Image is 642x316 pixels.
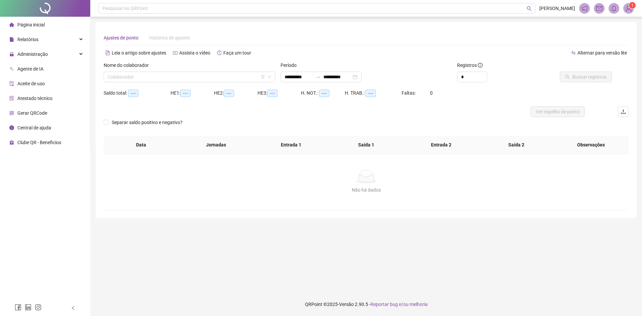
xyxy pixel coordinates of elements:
[329,136,404,154] th: Saída 1
[104,89,171,97] div: Saldo total:
[478,63,483,68] span: info-circle
[478,136,553,154] th: Saída 2
[577,50,627,56] span: Alternar para versão lite
[257,89,301,97] div: HE 3:
[90,293,642,316] footer: QRPoint © 2025 - 2.90.5 -
[9,125,14,130] span: info-circle
[629,2,636,9] sup: Atualize o seu contato no menu Meus Dados
[596,5,602,11] span: mail
[457,62,483,69] span: Registros
[339,302,354,307] span: Versão
[9,22,14,27] span: home
[365,90,376,97] span: --:--
[315,74,321,80] span: swap-right
[9,96,14,101] span: solution
[430,90,433,96] span: 0
[581,5,587,11] span: notification
[179,50,210,56] span: Assista o vídeo
[105,50,110,55] span: file-text
[345,89,402,97] div: H. TRAB.:
[112,50,166,56] span: Leia o artigo sobre ajustes
[621,109,626,114] span: upload
[17,110,47,116] span: Gerar QRCode
[224,90,234,97] span: --:--
[301,89,345,97] div: H. NOT.:
[179,136,253,154] th: Jornadas
[112,186,621,194] div: Não há dados
[9,140,14,145] span: gift
[15,304,21,311] span: facebook
[404,136,478,154] th: Entrada 2
[128,90,138,97] span: --:--
[180,90,191,97] span: --:--
[611,5,617,11] span: bell
[217,50,222,55] span: history
[223,50,251,56] span: Faça um tour
[104,136,179,154] th: Data
[560,72,612,82] button: Buscar registros
[267,75,272,79] span: down
[104,35,138,40] span: Ajustes de ponto
[71,306,76,310] span: left
[319,90,329,97] span: --:--
[571,50,576,55] span: swap
[214,89,257,97] div: HE 2:
[17,37,38,42] span: Relatórios
[631,3,634,8] span: 1
[149,35,190,40] span: Histórico de ajustes
[9,37,14,42] span: file
[527,6,532,11] span: search
[554,136,629,154] th: Observações
[281,62,301,69] label: Período
[35,304,41,311] span: instagram
[25,304,31,311] span: linkedin
[17,96,52,101] span: Atestado técnico
[173,50,178,55] span: youtube
[559,141,623,148] span: Observações
[9,81,14,86] span: audit
[402,90,417,96] span: Faltas:
[261,75,265,79] span: filter
[624,3,634,13] img: 82184
[9,52,14,57] span: lock
[531,106,585,117] button: Ver espelho de ponto
[539,5,575,12] span: [PERSON_NAME]
[17,66,43,72] span: Agente de IA
[109,119,185,126] span: Separar saldo positivo e negativo?
[9,111,14,115] span: qrcode
[17,125,51,130] span: Central de ajuda
[315,74,321,80] span: to
[267,90,278,97] span: --:--
[17,51,48,57] span: Administração
[254,136,329,154] th: Entrada 1
[370,302,428,307] span: Reportar bug e/ou melhoria
[17,81,45,86] span: Aceite de uso
[17,140,61,145] span: Clube QR - Beneficios
[17,22,45,27] span: Página inicial
[104,62,153,69] label: Nome do colaborador
[171,89,214,97] div: HE 1:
